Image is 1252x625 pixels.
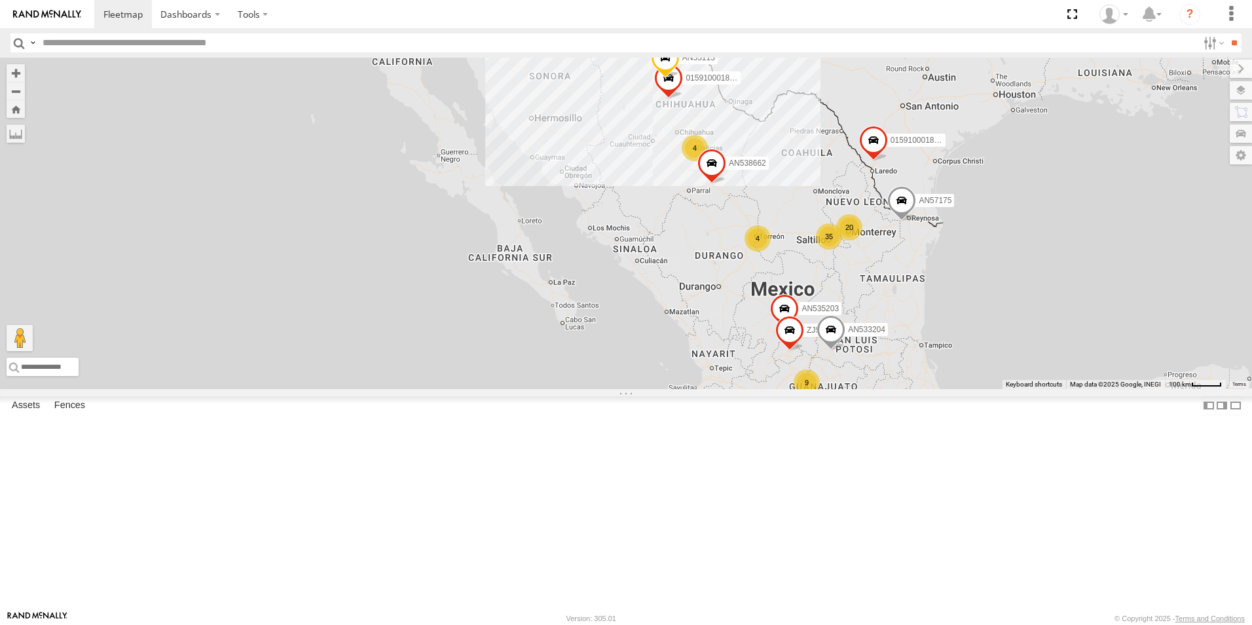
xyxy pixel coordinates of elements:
a: Terms and Conditions [1175,615,1245,622]
span: AN53113 [682,53,715,62]
span: 100 km [1169,381,1191,388]
span: Map data ©2025 Google, INEGI [1070,381,1161,388]
label: Dock Summary Table to the Left [1202,396,1215,415]
button: Keyboard shortcuts [1006,380,1062,389]
span: AN57175 [919,196,951,205]
label: Map Settings [1230,146,1252,164]
div: 4 [682,135,708,161]
div: 9 [794,369,820,396]
label: Search Query [28,33,38,52]
label: Dock Summary Table to the Right [1215,396,1228,415]
span: 015910001811580 [891,136,956,145]
img: rand-logo.svg [13,10,81,19]
span: 015910001845018 [686,73,751,83]
span: AN538662 [729,159,766,168]
label: Assets [5,396,46,415]
span: ZJ535914 [807,326,841,335]
label: Fences [48,396,92,415]
div: © Copyright 2025 - [1114,615,1245,622]
a: Visit our Website [7,612,67,625]
div: Omar Miranda [1095,5,1133,24]
label: Measure [7,124,25,143]
span: AN533204 [848,326,885,335]
i: ? [1179,4,1200,25]
button: Zoom Home [7,100,25,118]
div: Version: 305.01 [566,615,616,622]
a: Terms [1232,382,1246,387]
div: 35 [816,223,842,250]
button: Map Scale: 100 km per 43 pixels [1165,380,1226,389]
div: 20 [836,214,862,240]
button: Drag Pegman onto the map to open Street View [7,325,33,351]
div: 4 [745,225,771,252]
label: Hide Summary Table [1229,396,1242,415]
label: Search Filter Options [1198,33,1226,52]
button: Zoom in [7,64,25,82]
button: Zoom out [7,82,25,100]
span: AN535203 [801,304,839,313]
